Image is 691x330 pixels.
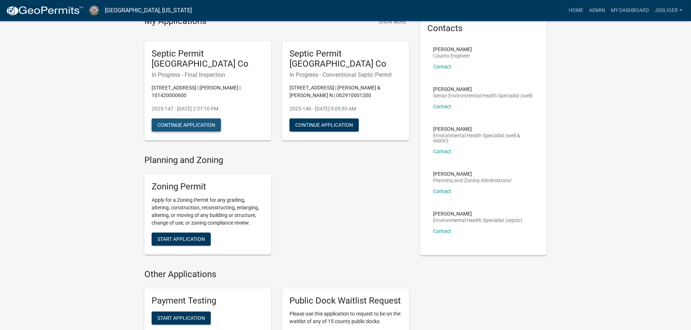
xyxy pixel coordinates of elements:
p: [PERSON_NAME] [433,87,533,92]
a: My Dashboard [608,4,652,17]
a: Contact [433,64,451,70]
h5: Septic Permit [GEOGRAPHIC_DATA] Co [289,49,402,70]
p: 2025-146 - [DATE] 9:09:53 AM [289,105,402,113]
button: Show More [376,16,409,28]
a: [GEOGRAPHIC_DATA], [US_STATE] [105,4,192,17]
h5: Payment Testing [152,296,264,306]
a: Contact [433,149,451,154]
a: JDSliger [652,4,685,17]
button: Continue Application [152,118,221,131]
p: [STREET_ADDRESS] | [PERSON_NAME] | 101420000600 [152,84,264,99]
span: Start Application [157,236,205,242]
h5: Contacts [427,23,540,34]
p: [PERSON_NAME] [433,211,522,216]
a: Contact [433,104,451,109]
img: Cerro Gordo County, Iowa [89,5,99,15]
p: [STREET_ADDRESS] | [PERSON_NAME] & [PERSON_NAME] N | 062910001200 [289,84,402,99]
p: County Engineer [433,53,472,58]
h4: My Applications [144,16,206,27]
h4: Other Applications [144,269,409,280]
a: Admin [586,4,608,17]
p: Senior Environmental Health Specialist (well) [433,93,533,98]
p: [PERSON_NAME] [433,171,512,176]
h4: Planning and Zoning [144,155,409,166]
h5: Public Dock Waitlist Request [289,296,402,306]
button: Continue Application [289,118,359,131]
p: [PERSON_NAME] [433,126,534,131]
h5: Zoning Permit [152,181,264,192]
p: Please use this application to request to be on the waitlist of any of 15 county public docks. [289,310,402,325]
p: [PERSON_NAME] [433,47,472,52]
a: Home [566,4,586,17]
a: Contact [433,228,451,234]
p: Environmental Health Specialist (septic) [433,218,522,223]
h6: In Progress - Conventional Septic Permit [289,71,402,78]
p: Apply for a Zoning Permit for any grading, altering, construction, reconstructing, enlarging, alt... [152,196,264,227]
span: Start Application [157,315,205,321]
a: Contact [433,188,451,194]
button: Start Application [152,312,211,325]
p: 2025-147 - [DATE] 2:37:10 PM [152,105,264,113]
h5: Septic Permit [GEOGRAPHIC_DATA] Co [152,49,264,70]
h6: In Progress - Final Inspection [152,71,264,78]
button: Start Application [152,233,211,246]
p: Planning and Zoning Administrator [433,178,512,183]
p: Environmental Health Specialist (well & septic) [433,133,534,143]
